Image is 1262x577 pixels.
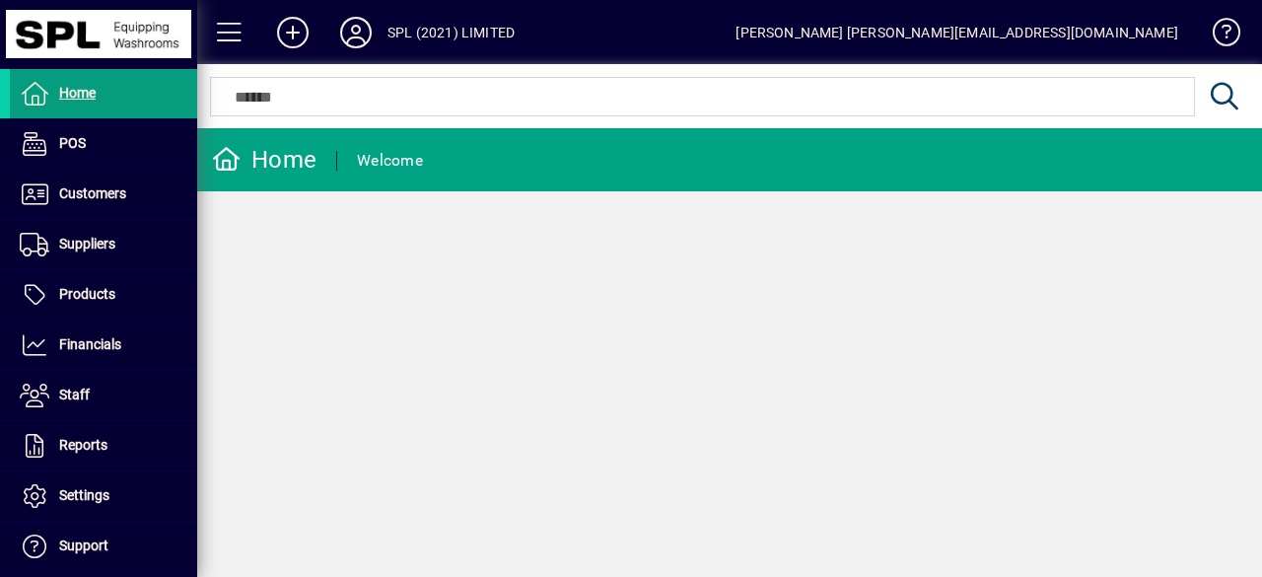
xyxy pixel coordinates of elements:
[324,15,387,50] button: Profile
[10,270,197,320] a: Products
[736,17,1178,48] div: [PERSON_NAME] [PERSON_NAME][EMAIL_ADDRESS][DOMAIN_NAME]
[59,185,126,201] span: Customers
[10,220,197,269] a: Suppliers
[10,119,197,169] a: POS
[59,437,107,453] span: Reports
[59,135,86,151] span: POS
[59,487,109,503] span: Settings
[10,170,197,219] a: Customers
[261,15,324,50] button: Add
[10,522,197,571] a: Support
[59,336,121,352] span: Financials
[357,145,423,177] div: Welcome
[59,387,90,402] span: Staff
[59,286,115,302] span: Products
[387,17,515,48] div: SPL (2021) LIMITED
[1198,4,1237,68] a: Knowledge Base
[10,471,197,521] a: Settings
[10,421,197,470] a: Reports
[59,236,115,252] span: Suppliers
[10,321,197,370] a: Financials
[212,144,316,176] div: Home
[59,538,108,553] span: Support
[59,85,96,101] span: Home
[10,371,197,420] a: Staff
